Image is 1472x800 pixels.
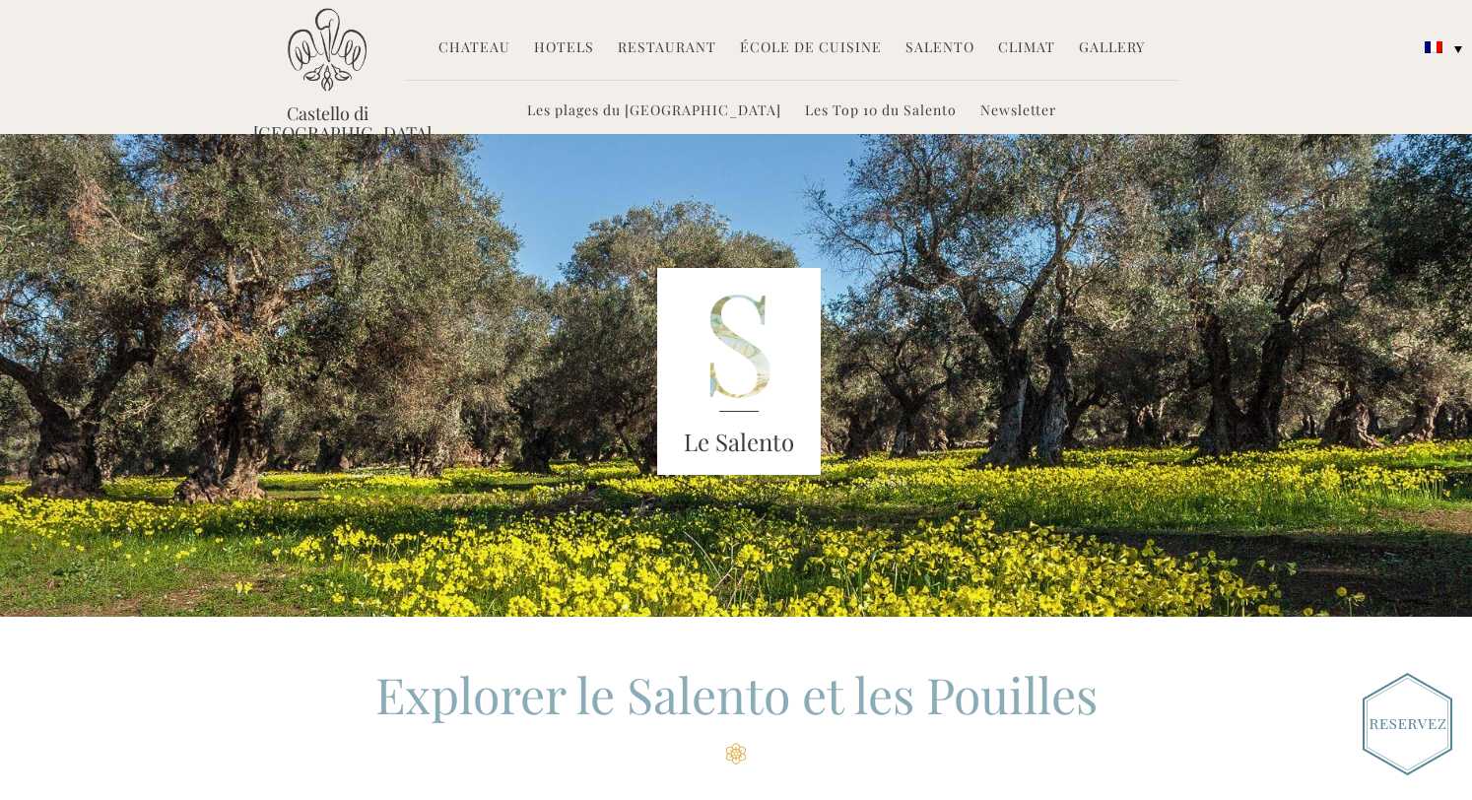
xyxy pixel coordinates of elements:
a: Castello di [GEOGRAPHIC_DATA] [253,103,401,143]
h3: Le Salento [657,425,821,460]
a: Salento [905,37,974,60]
h2: Explorer le Salento et les Pouilles [334,661,1139,765]
a: Hotels [534,37,594,60]
a: Gallery [1079,37,1145,60]
img: Book_Button_French.png [1363,673,1452,775]
a: Newsletter [980,100,1056,123]
a: Les Top 10 du Salento [805,100,957,123]
a: Les plages du [GEOGRAPHIC_DATA] [527,100,781,123]
a: Climat [998,37,1055,60]
img: Français [1425,41,1442,53]
a: École de Cuisine [740,37,882,60]
img: S_Lett_green.png [657,268,821,475]
a: Chateau [438,37,510,60]
a: Restaurant [618,37,716,60]
img: Castello di Ugento [288,8,367,92]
